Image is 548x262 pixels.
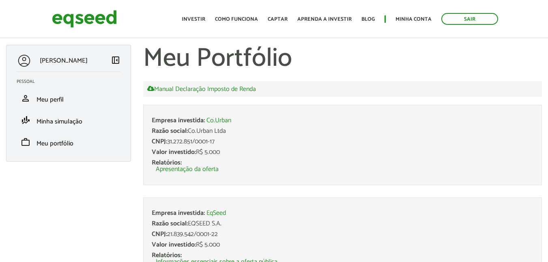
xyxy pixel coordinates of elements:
div: R$ 5.000 [152,242,533,248]
span: Relatórios: [152,157,182,168]
img: EqSeed [52,8,117,30]
li: Meu perfil [11,87,127,109]
span: CNPJ: [152,136,167,147]
a: workMeu portfólio [17,137,120,147]
a: Captar [268,17,288,22]
span: Meu portfólio [37,138,73,149]
a: Colapsar menu [111,55,120,67]
span: work [21,137,30,147]
li: Meu portfólio [11,131,127,153]
a: Co.Urban [206,117,231,124]
span: left_panel_close [111,55,120,65]
div: 21.839.542/0001-22 [152,231,533,238]
a: Minha conta [395,17,432,22]
a: Apresentação da oferta [156,166,219,173]
h1: Meu Portfólio [143,45,542,73]
span: Razão social: [152,218,188,229]
a: EqSeed [206,210,226,217]
a: Sair [441,13,498,25]
div: Co.Urban Ltda [152,128,533,134]
span: Relatórios: [152,250,182,261]
a: Blog [361,17,375,22]
div: R$ 5.000 [152,149,533,156]
span: Meu perfil [37,94,64,105]
span: Minha simulação [37,116,82,127]
div: EQSEED S.A. [152,221,533,227]
span: Valor investido: [152,239,196,250]
span: CNPJ: [152,229,167,240]
p: [PERSON_NAME] [40,57,88,65]
span: Razão social: [152,126,188,136]
a: personMeu perfil [17,93,120,103]
h2: Pessoal [17,79,127,84]
span: Empresa investida: [152,115,205,126]
a: Aprenda a investir [297,17,352,22]
a: Investir [182,17,205,22]
a: finance_modeMinha simulação [17,115,120,125]
a: Manual Declaração Imposto de Renda [147,85,256,93]
div: 31.272.851/0001-17 [152,139,533,145]
span: Empresa investida: [152,208,205,219]
span: finance_mode [21,115,30,125]
li: Minha simulação [11,109,127,131]
span: Valor investido: [152,147,196,158]
a: Como funciona [215,17,258,22]
span: person [21,93,30,103]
